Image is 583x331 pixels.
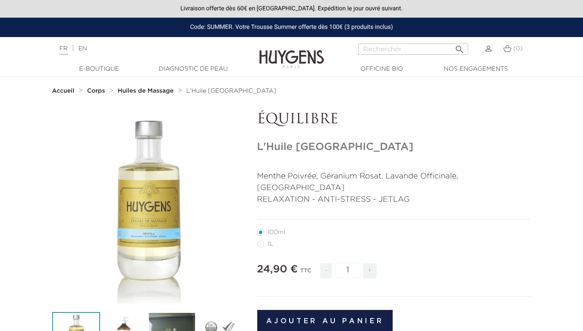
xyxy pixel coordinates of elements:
a: Nos engagements [433,65,519,74]
a: Accueil [52,87,76,94]
div: | [55,44,236,54]
p: RELAXATION - ANTI-STRESS - JETLAG [257,194,531,206]
a: Corps [87,87,107,94]
span: (0) [513,46,523,52]
span: 24,90 € [257,264,298,275]
div: TTC [300,262,312,285]
a: L'Huile [GEOGRAPHIC_DATA] [186,87,276,94]
a: Officine Bio [339,65,425,74]
a: FR [60,46,68,55]
strong: Corps [87,88,105,94]
input: Quantité [335,263,361,278]
label: 100ml [257,229,296,236]
button:  [452,41,467,53]
a: E-Boutique [56,65,142,74]
i:  [454,42,465,52]
a: Diagnostic de peau [150,65,236,74]
img: Huygens [259,36,324,69]
p: Menthe Poivrée, Géranium Rosat, Lavande Officinale, [GEOGRAPHIC_DATA] [257,171,531,194]
span: - [320,263,332,278]
label: 1L [257,240,284,247]
span: L'Huile [GEOGRAPHIC_DATA] [186,88,276,94]
a: EN [78,46,87,52]
p: ÉQUILIBRE [257,112,531,128]
input: Rechercher [358,44,468,55]
strong: Huiles de Massage [118,88,173,94]
span: + [363,263,377,278]
h1: L'Huile [GEOGRAPHIC_DATA] [257,141,531,153]
a: Huiles de Massage [118,87,176,94]
strong: Accueil [52,88,75,94]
